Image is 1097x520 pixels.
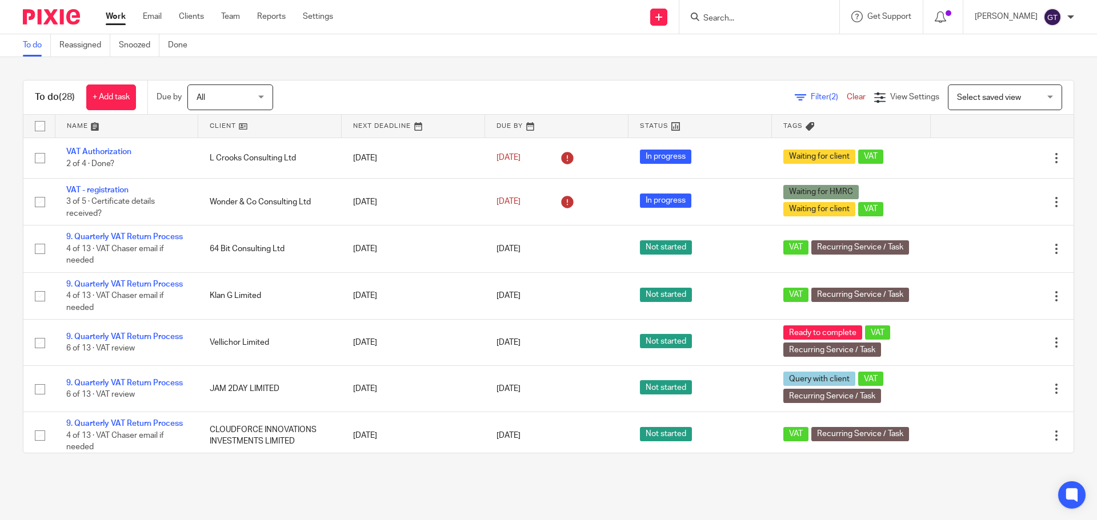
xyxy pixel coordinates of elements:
td: [DATE] [342,178,485,225]
a: 9. Quarterly VAT Return Process [66,280,183,288]
span: [DATE] [497,385,521,393]
a: 9. Quarterly VAT Return Process [66,420,183,428]
span: [DATE] [497,154,521,162]
a: VAT - registration [66,186,129,194]
a: Clear [847,93,866,101]
a: 9. Quarterly VAT Return Process [66,233,183,241]
a: Snoozed [119,34,159,57]
span: VAT [858,372,883,386]
span: In progress [640,150,691,164]
input: Search [702,14,805,24]
span: Ready to complete [783,325,862,340]
a: + Add task [86,84,136,110]
a: Clients [179,11,204,22]
span: [DATE] [497,197,521,205]
a: Settings [303,11,333,22]
span: Recurring Service / Task [811,240,909,255]
td: Wonder & Co Consulting Ltd [198,178,342,225]
p: [PERSON_NAME] [975,11,1038,22]
span: Waiting for client [783,150,855,164]
span: 3 of 5 · Certificate details received? [66,198,155,218]
span: [DATE] [497,432,521,440]
span: 4 of 13 · VAT Chaser email if needed [66,245,164,265]
span: VAT [858,202,883,216]
td: 64 Bit Consulting Ltd [198,225,342,272]
td: [DATE] [342,320,485,366]
span: Get Support [867,13,911,21]
td: [DATE] [342,272,485,319]
span: VAT [783,288,808,302]
span: Not started [640,288,692,302]
span: VAT [783,240,808,255]
span: VAT [865,325,890,340]
a: Team [221,11,240,22]
img: Pixie [23,9,80,25]
td: L Crooks Consulting Ltd [198,138,342,178]
a: Done [168,34,196,57]
span: View Settings [890,93,939,101]
span: Waiting for HMRC [783,185,859,199]
span: In progress [640,194,691,208]
span: Not started [640,334,692,348]
p: Due by [157,91,182,103]
span: 2 of 4 · Done? [66,160,114,168]
span: Filter [811,93,847,101]
span: Query with client [783,372,855,386]
span: [DATE] [497,245,521,253]
span: Not started [640,427,692,441]
td: JAM 2DAY LIMITED [198,366,342,412]
td: [DATE] [342,412,485,459]
td: CLOUDFORCE INNOVATIONS INVESTMENTS LIMITED [198,412,342,459]
td: Vellichor Limited [198,320,342,366]
span: [DATE] [497,292,521,300]
span: VAT [858,150,883,164]
span: Recurring Service / Task [811,427,909,441]
span: Recurring Service / Task [811,288,909,302]
td: Klan G Limited [198,272,342,319]
span: (28) [59,92,75,102]
td: [DATE] [342,138,485,178]
a: Email [143,11,162,22]
a: 9. Quarterly VAT Return Process [66,379,183,387]
a: 9. Quarterly VAT Return Process [66,333,183,341]
td: [DATE] [342,225,485,272]
a: To do [23,34,51,57]
span: Recurring Service / Task [783,389,881,403]
span: 4 of 13 · VAT Chaser email if needed [66,432,164,452]
span: VAT [783,427,808,441]
span: (2) [829,93,838,101]
span: Waiting for client [783,202,855,216]
span: [DATE] [497,338,521,346]
span: All [197,94,205,102]
span: 4 of 13 · VAT Chaser email if needed [66,292,164,312]
span: 6 of 13 · VAT review [66,390,135,398]
h1: To do [35,91,75,103]
span: Select saved view [957,94,1021,102]
img: svg%3E [1043,8,1062,26]
a: Work [106,11,126,22]
span: Tags [783,123,803,129]
a: Reassigned [59,34,110,57]
span: Not started [640,240,692,255]
td: [DATE] [342,366,485,412]
span: Recurring Service / Task [783,342,881,357]
a: VAT Authorization [66,148,131,156]
span: Not started [640,380,692,394]
a: Reports [257,11,286,22]
span: 6 of 13 · VAT review [66,344,135,352]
